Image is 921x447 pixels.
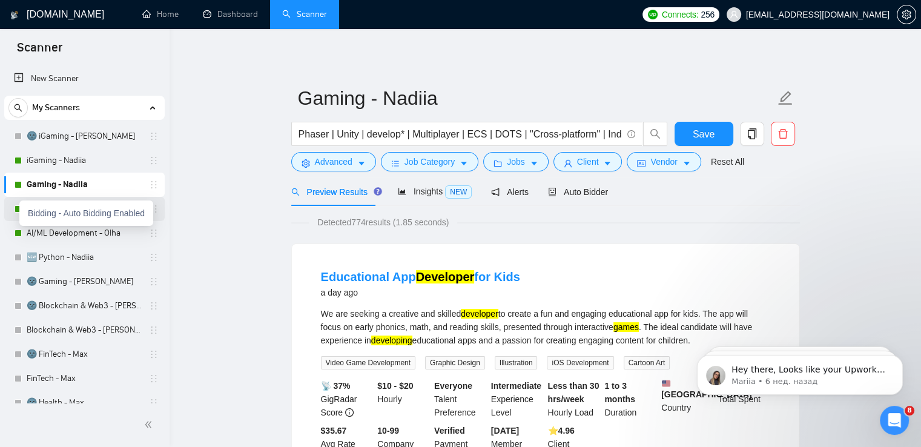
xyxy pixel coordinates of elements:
span: Auto Bidder [548,187,608,197]
span: area-chart [398,187,406,196]
a: Blockchain & Web3 - [PERSON_NAME] [27,318,142,342]
a: 🌚 FinTech - Max [27,342,142,366]
span: bars [391,159,400,168]
span: Client [577,155,599,168]
span: robot [548,188,556,196]
span: NEW [445,185,472,199]
span: Vendor [650,155,677,168]
input: Scanner name... [298,83,775,113]
div: Experience Level [489,379,546,419]
iframe: Intercom notifications сообщение [679,329,921,414]
span: Detected 774 results (1.85 seconds) [309,216,457,229]
button: setting [897,5,916,24]
span: edit [777,90,793,106]
div: Tooltip anchor [372,186,383,197]
div: Country [659,379,716,419]
span: holder [149,228,159,238]
img: upwork-logo.png [648,10,658,19]
span: setting [897,10,916,19]
a: Reset All [711,155,744,168]
span: Cartoon Art [624,356,670,369]
span: caret-down [603,159,612,168]
span: holder [149,325,159,335]
div: Bidding - Auto Bidding Enabled [19,200,153,226]
button: idcardVendorcaret-down [627,152,701,171]
b: Verified [434,426,465,435]
span: search [9,104,27,112]
button: settingAdvancedcaret-down [291,152,376,171]
a: 🌚 Health - Max [27,391,142,415]
span: Video Game Development [321,356,416,369]
span: setting [302,159,310,168]
span: caret-down [357,159,366,168]
span: Hey there, Looks like your Upwork agency OmiSoft 🏆 Multi-awarded AI & Web3 Agency ran out of conn... [53,35,208,190]
div: a day ago [321,285,520,300]
a: iGaming - Nadiia [27,148,142,173]
span: holder [149,156,159,165]
span: Preview Results [291,187,378,197]
b: 10-99 [377,426,399,435]
b: Less than 30 hrs/week [548,381,599,404]
span: search [291,188,300,196]
button: userClientcaret-down [553,152,622,171]
span: holder [149,301,159,311]
a: AI/ML Development - Olha [27,221,142,245]
a: Educational AppDeveloperfor Kids [321,270,520,283]
span: holder [149,180,159,190]
iframe: Intercom live chat [880,406,909,435]
a: setting [897,10,916,19]
button: search [643,122,667,146]
mark: Developer [416,270,475,283]
span: idcard [637,159,645,168]
a: Gaming - Nadiia [27,173,142,197]
span: 256 [701,8,714,21]
mark: developer [461,309,498,319]
b: $10 - $20 [377,381,413,391]
span: caret-down [460,159,468,168]
button: copy [740,122,764,146]
span: user [564,159,572,168]
a: dashboardDashboard [203,9,258,19]
img: 🇺🇸 [662,379,670,388]
img: logo [10,5,19,25]
mark: developing [371,336,412,345]
b: [GEOGRAPHIC_DATA] [661,379,752,399]
a: 🌚 Gaming - [PERSON_NAME] [27,270,142,294]
span: holder [149,349,159,359]
span: user [730,10,738,19]
span: caret-down [530,159,538,168]
span: Insights [398,187,472,196]
span: info-circle [345,408,354,417]
span: Alerts [491,187,529,197]
span: delete [771,128,794,139]
div: Duration [602,379,659,419]
a: 🌚 Blockchain & Web3 - [PERSON_NAME] [27,294,142,318]
div: Talent Preference [432,379,489,419]
span: Illustration [495,356,538,369]
span: holder [149,204,159,214]
div: Hourly [375,379,432,419]
span: Scanner [7,39,72,64]
button: Save [675,122,733,146]
a: FinTech - Max [27,366,142,391]
span: Jobs [507,155,525,168]
span: iOS Development [547,356,613,369]
b: Everyone [434,381,472,391]
p: Message from Mariia, sent 6 нед. назад [53,47,209,58]
span: Graphic Design [425,356,485,369]
li: New Scanner [4,67,165,91]
span: Job Category [404,155,455,168]
span: My Scanners [32,96,80,120]
b: 1 to 3 months [604,381,635,404]
button: search [8,98,28,118]
span: Save [693,127,715,142]
a: 🆕 Python - Nadiia [27,245,142,270]
span: info-circle [627,130,635,138]
a: 🌚 iGaming - [PERSON_NAME] [27,124,142,148]
a: Python - Olha [27,197,142,221]
div: We are seeking a creative and skilled to create a fun and engaging educational app for kids. The ... [321,307,770,347]
a: homeHome [142,9,179,19]
span: holder [149,398,159,408]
